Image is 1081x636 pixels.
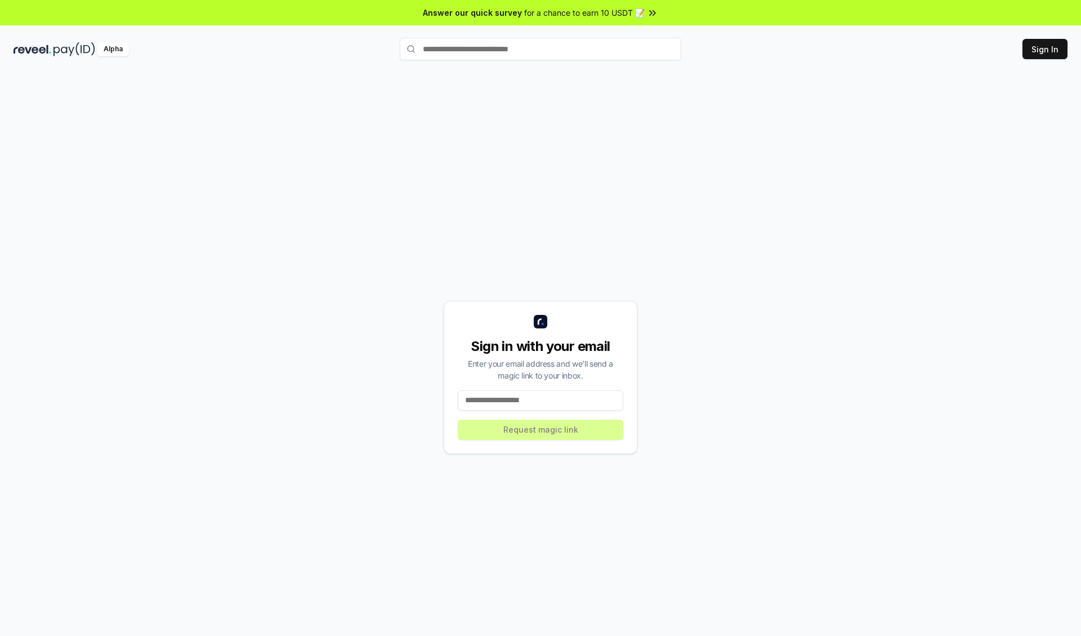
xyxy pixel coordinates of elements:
button: Sign In [1022,39,1067,59]
div: Alpha [97,42,129,56]
img: pay_id [53,42,95,56]
img: reveel_dark [14,42,51,56]
img: logo_small [534,315,547,328]
div: Sign in with your email [458,337,623,355]
div: Enter your email address and we’ll send a magic link to your inbox. [458,358,623,381]
span: Answer our quick survey [423,7,522,19]
span: for a chance to earn 10 USDT 📝 [524,7,645,19]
